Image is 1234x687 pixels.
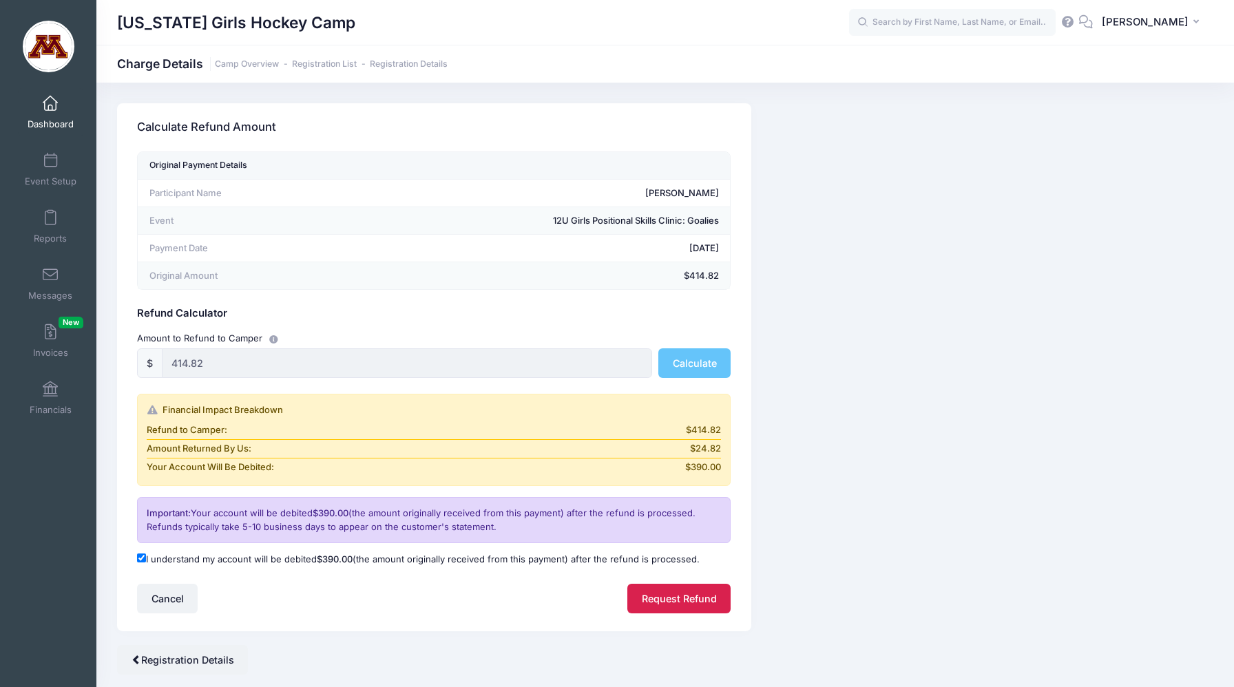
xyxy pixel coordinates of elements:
[28,118,74,130] span: Dashboard
[336,207,730,235] td: 12U Girls Positional Skills Clinic: Goalies
[336,180,730,207] td: [PERSON_NAME]
[149,157,247,175] div: Original Payment Details
[117,56,448,71] h1: Charge Details
[215,59,279,70] a: Camp Overview
[336,235,730,262] td: [DATE]
[686,423,721,437] span: $414.82
[849,9,1056,36] input: Search by First Name, Last Name, or Email...
[30,404,72,416] span: Financials
[137,348,163,378] div: $
[685,461,721,474] span: $390.00
[23,21,74,72] img: Minnesota Girls Hockey Camp
[59,317,83,328] span: New
[336,262,730,290] td: $414.82
[131,331,738,346] div: Amount to Refund to Camper
[18,202,83,251] a: Reports
[147,442,251,456] span: Amount Returned By Us:
[117,645,248,675] a: Registration Details
[147,423,227,437] span: Refund to Camper:
[33,347,68,359] span: Invoices
[18,374,83,422] a: Financials
[25,176,76,187] span: Event Setup
[1093,7,1213,39] button: [PERSON_NAME]
[147,403,721,417] div: Financial Impact Breakdown
[138,262,336,290] td: Original Amount
[1102,14,1189,30] span: [PERSON_NAME]
[137,108,276,147] h3: Calculate Refund Amount
[317,553,353,564] span: $390.00
[370,59,448,70] a: Registration Details
[690,442,721,456] span: $24.82
[147,507,191,518] span: Important:
[137,308,731,320] h5: Refund Calculator
[18,317,83,365] a: InvoicesNew
[137,584,198,613] button: Cancel
[18,145,83,193] a: Event Setup
[627,584,731,613] button: Request Refund
[18,88,83,136] a: Dashboard
[292,59,357,70] a: Registration List
[137,553,700,567] label: I understand my account will be debited (the amount originally received from this payment) after ...
[138,235,336,262] td: Payment Date
[117,7,355,39] h1: [US_STATE] Girls Hockey Camp
[28,290,72,302] span: Messages
[34,233,67,244] span: Reports
[137,497,731,543] div: Your account will be debited (the amount originally received from this payment) after the refund ...
[138,207,336,235] td: Event
[147,461,274,474] span: Your Account Will Be Debited:
[313,507,348,518] span: $390.00
[137,553,146,562] input: I understand my account will be debited$390.00(the amount originally received from this payment) ...
[18,260,83,308] a: Messages
[138,180,336,207] td: Participant Name
[162,348,651,378] input: 0.00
